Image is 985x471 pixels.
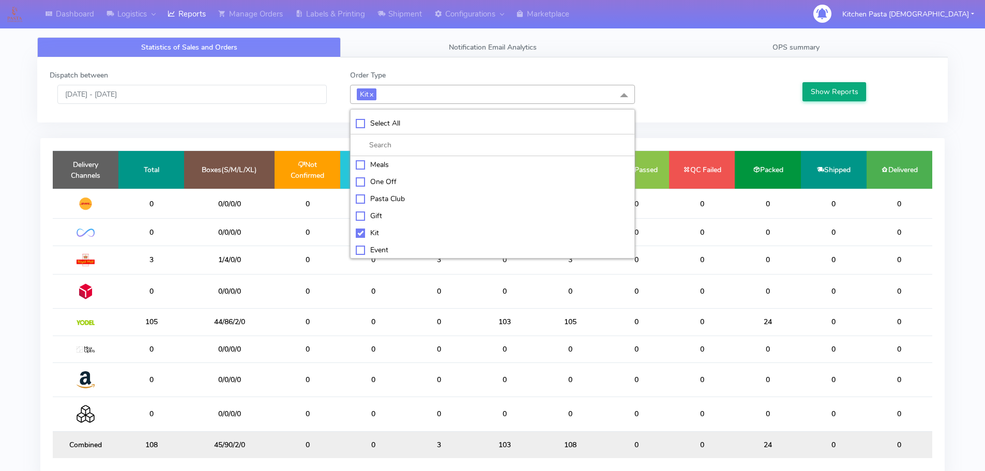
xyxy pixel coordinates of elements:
[867,336,932,362] td: 0
[356,245,629,255] div: Event
[356,227,629,238] div: Kit
[472,309,538,336] td: 103
[801,274,867,308] td: 0
[406,246,472,274] td: 3
[603,309,669,336] td: 0
[356,159,629,170] div: Meals
[406,431,472,458] td: 3
[406,397,472,431] td: 0
[801,189,867,219] td: 0
[669,189,735,219] td: 0
[141,42,237,52] span: Statistics of Sales and Orders
[538,397,603,431] td: 0
[867,151,932,189] td: Delivered
[275,362,340,397] td: 0
[118,189,184,219] td: 0
[118,336,184,362] td: 0
[538,246,603,274] td: 3
[772,42,820,52] span: OPS summary
[340,431,406,458] td: 0
[275,397,340,431] td: 0
[118,431,184,458] td: 108
[340,151,406,189] td: Confirmed
[669,397,735,431] td: 0
[275,274,340,308] td: 0
[603,246,669,274] td: 0
[77,346,95,354] img: MaxOptra
[53,431,118,458] td: Combined
[472,246,538,274] td: 0
[184,189,275,219] td: 0/0/0/0
[275,336,340,362] td: 0
[735,309,800,336] td: 24
[356,210,629,221] div: Gift
[184,219,275,246] td: 0/0/0/0
[538,431,603,458] td: 108
[340,336,406,362] td: 0
[669,151,735,189] td: QC Failed
[801,336,867,362] td: 0
[406,274,472,308] td: 0
[669,274,735,308] td: 0
[184,274,275,308] td: 0/0/0/0
[340,274,406,308] td: 0
[867,309,932,336] td: 0
[340,397,406,431] td: 0
[184,362,275,397] td: 0/0/0/0
[184,246,275,274] td: 1/4/0/0
[356,140,629,150] input: multiselect-search
[801,362,867,397] td: 0
[603,274,669,308] td: 0
[867,189,932,219] td: 0
[867,219,932,246] td: 0
[449,42,537,52] span: Notification Email Analytics
[538,309,603,336] td: 105
[340,246,406,274] td: 0
[801,309,867,336] td: 0
[867,274,932,308] td: 0
[356,176,629,187] div: One Off
[275,219,340,246] td: 0
[184,151,275,189] td: Boxes(S/M/L/XL)
[801,151,867,189] td: Shipped
[77,197,95,210] img: DHL
[669,336,735,362] td: 0
[735,431,800,458] td: 24
[275,246,340,274] td: 0
[184,397,275,431] td: 0/0/0/0
[472,362,538,397] td: 0
[118,151,184,189] td: Total
[669,246,735,274] td: 0
[118,246,184,274] td: 3
[77,254,95,266] img: Royal Mail
[603,336,669,362] td: 0
[369,88,373,99] a: x
[77,320,95,325] img: Yodel
[275,189,340,219] td: 0
[802,82,866,101] button: Show Reports
[184,336,275,362] td: 0/0/0/0
[356,193,629,204] div: Pasta Club
[350,70,386,81] label: Order Type
[184,431,275,458] td: 45/90/2/0
[118,397,184,431] td: 0
[472,397,538,431] td: 0
[735,362,800,397] td: 0
[77,229,95,237] img: OnFleet
[603,431,669,458] td: 0
[835,4,982,25] button: Kitchen Pasta [DEMOGRAPHIC_DATA]
[118,362,184,397] td: 0
[603,219,669,246] td: 0
[184,309,275,336] td: 44/86/2/0
[735,189,800,219] td: 0
[406,336,472,362] td: 0
[538,362,603,397] td: 0
[669,431,735,458] td: 0
[356,118,629,129] div: Select All
[472,431,538,458] td: 103
[801,246,867,274] td: 0
[735,246,800,274] td: 0
[340,189,406,219] td: 0
[118,219,184,246] td: 0
[406,309,472,336] td: 0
